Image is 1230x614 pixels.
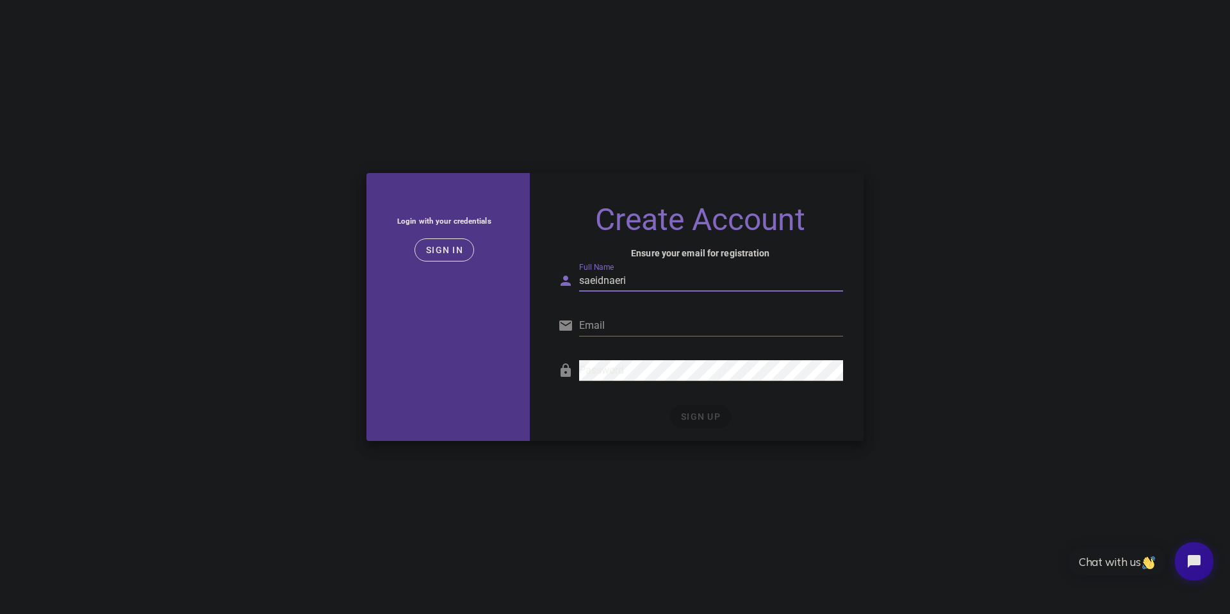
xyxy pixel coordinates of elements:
[558,246,843,260] h4: Ensure your email for registration
[1055,531,1224,592] iframe: Tidio Chat
[558,204,843,236] h1: Create Account
[425,245,463,255] span: Sign in
[377,214,512,228] h5: Login with your credentials
[414,238,474,261] button: Sign in
[579,263,614,272] label: Full Name
[579,270,843,291] input: Your full name (e.g. John Doe)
